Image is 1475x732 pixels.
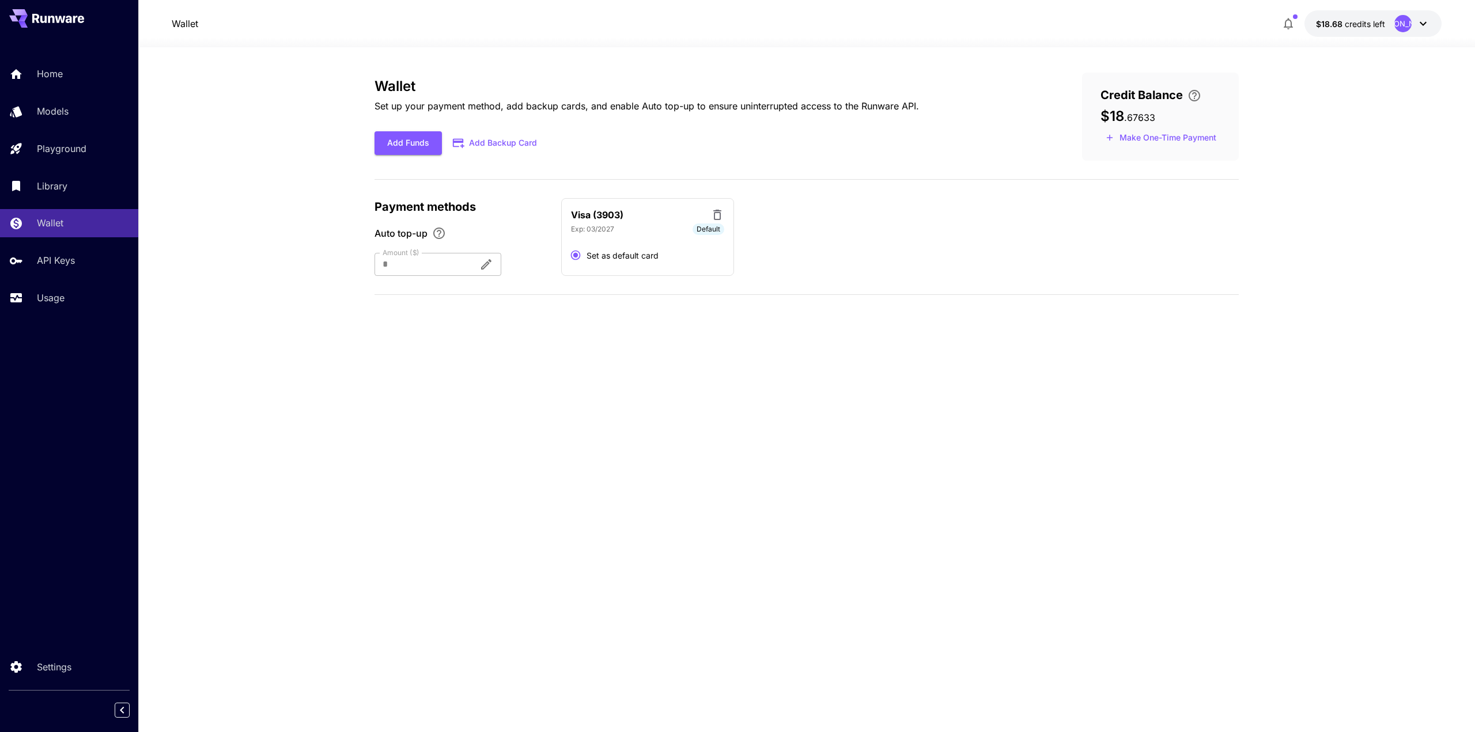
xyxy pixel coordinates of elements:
p: Playground [37,142,86,155]
p: Wallet [37,216,63,230]
p: Models [37,104,69,118]
p: Exp: 03/2027 [571,224,614,234]
button: Enable Auto top-up to ensure uninterrupted service. We'll automatically bill the chosen amount wh... [428,226,451,240]
span: Default [693,224,724,234]
button: Add Backup Card [442,132,549,154]
div: $18.67633 [1316,18,1385,30]
button: $18.67633[PERSON_NAME] [1304,10,1442,37]
span: credits left [1345,19,1385,29]
span: Credit Balance [1100,86,1183,104]
p: Home [37,67,63,81]
button: Collapse sidebar [115,703,130,718]
a: Wallet [172,17,198,31]
p: Set up your payment method, add backup cards, and enable Auto top-up to ensure uninterrupted acce... [375,99,919,113]
span: $18.68 [1316,19,1345,29]
span: $18 [1100,108,1124,124]
span: Set as default card [587,249,659,261]
label: Amount ($) [383,248,419,257]
div: Collapse sidebar [123,700,138,720]
p: Payment methods [375,198,547,215]
span: . 67633 [1124,112,1155,123]
div: [PERSON_NAME] [1394,15,1412,32]
button: Make a one-time, non-recurring payment [1100,129,1221,147]
button: Add Funds [375,131,442,155]
nav: breadcrumb [172,17,198,31]
p: API Keys [37,253,75,267]
h3: Wallet [375,78,919,94]
p: Library [37,179,67,193]
span: Auto top-up [375,226,428,240]
p: Usage [37,291,65,305]
p: Settings [37,660,71,674]
p: Visa (3903) [571,208,623,222]
button: Enter your card details and choose an Auto top-up amount to avoid service interruptions. We'll au... [1183,89,1206,103]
